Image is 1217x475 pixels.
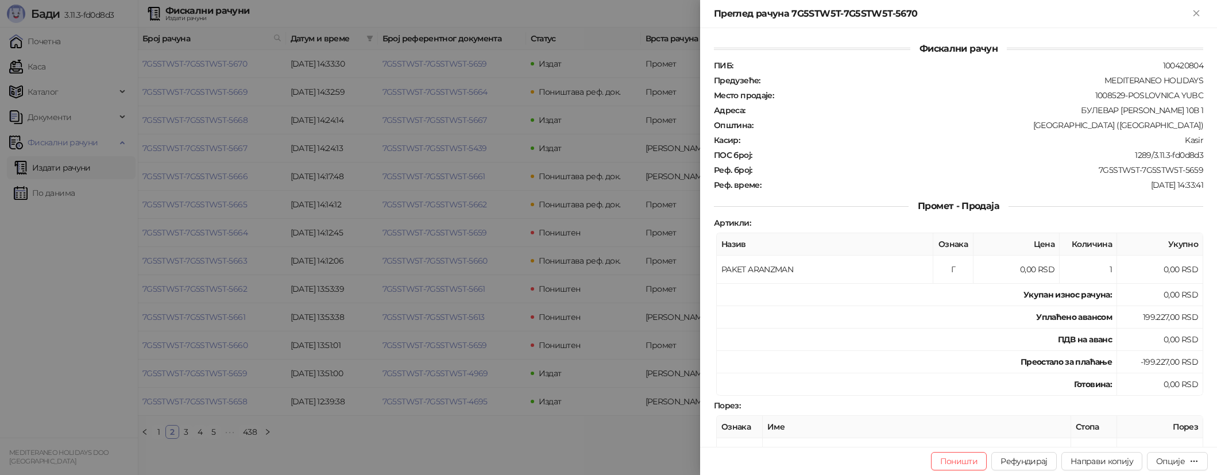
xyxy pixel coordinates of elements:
button: Направи копију [1061,452,1142,470]
div: [GEOGRAPHIC_DATA] ([GEOGRAPHIC_DATA]) [754,120,1204,130]
td: 199.227,00 RSD [1117,306,1203,329]
td: Г [933,256,973,284]
td: 0,00 RSD [1117,329,1203,351]
strong: Општина : [714,120,753,130]
strong: Место продаје : [714,90,774,101]
strong: Порез : [714,400,740,411]
div: MEDITERANEO HOLIDAYS [762,75,1204,86]
th: Количина [1060,233,1117,256]
span: Промет - Продаја [909,200,1009,211]
span: Направи копију [1071,456,1133,466]
td: 1 [1060,256,1117,284]
strong: Уплаћено авансом [1036,312,1112,322]
th: Укупно [1117,233,1203,256]
strong: Укупан износ рачуна : [1023,289,1112,300]
td: 0,00 RSD [1117,438,1203,466]
button: Рефундирај [991,452,1057,470]
th: Име [763,416,1071,438]
div: 1289/3.11.3-fd0d8d3 [753,150,1204,160]
span: Фискални рачун [910,43,1007,54]
strong: Предузеће : [714,75,760,86]
td: 0,00 RSD [1117,373,1203,396]
td: 0,00 RSD [1117,256,1203,284]
strong: Преостало за плаћање [1021,357,1112,367]
div: Преглед рачуна 7G5STW5T-7G5STW5T-5670 [714,7,1189,21]
div: 1008529-POSLOVNICA YUBC [775,90,1204,101]
button: Close [1189,7,1203,21]
div: [DATE] 14:33:41 [762,180,1204,190]
th: Ознака [717,416,763,438]
div: 100420804 [734,60,1204,71]
strong: Готовина : [1074,379,1112,389]
td: 0,00 RSD [973,256,1060,284]
th: Порез [1117,416,1203,438]
strong: ПИБ : [714,60,733,71]
td: PAKET ARANZMAN [717,256,933,284]
strong: ПОС број : [714,150,752,160]
strong: Реф. време : [714,180,761,190]
strong: Адреса : [714,105,745,115]
th: Ознака [933,233,973,256]
strong: Артикли : [714,218,751,228]
strong: Касир : [714,135,740,145]
th: Цена [973,233,1060,256]
strong: Реф. број : [714,165,752,175]
div: Опције [1156,456,1185,466]
td: 0,00% [1071,438,1117,466]
div: Kasir [741,135,1204,145]
td: 0,00 RSD [1117,284,1203,306]
td: -199.227,00 RSD [1117,351,1203,373]
div: БУЛЕВАР [PERSON_NAME] 10В 1 [747,105,1204,115]
button: Опције [1147,452,1208,470]
th: Назив [717,233,933,256]
strong: ПДВ на аванс [1058,334,1112,345]
div: 7G5STW5T-7G5STW5T-5659 [754,165,1204,175]
button: Поништи [931,452,987,470]
td: Без ПДВ [763,438,1071,466]
th: Стопа [1071,416,1117,438]
td: Г [717,438,763,466]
